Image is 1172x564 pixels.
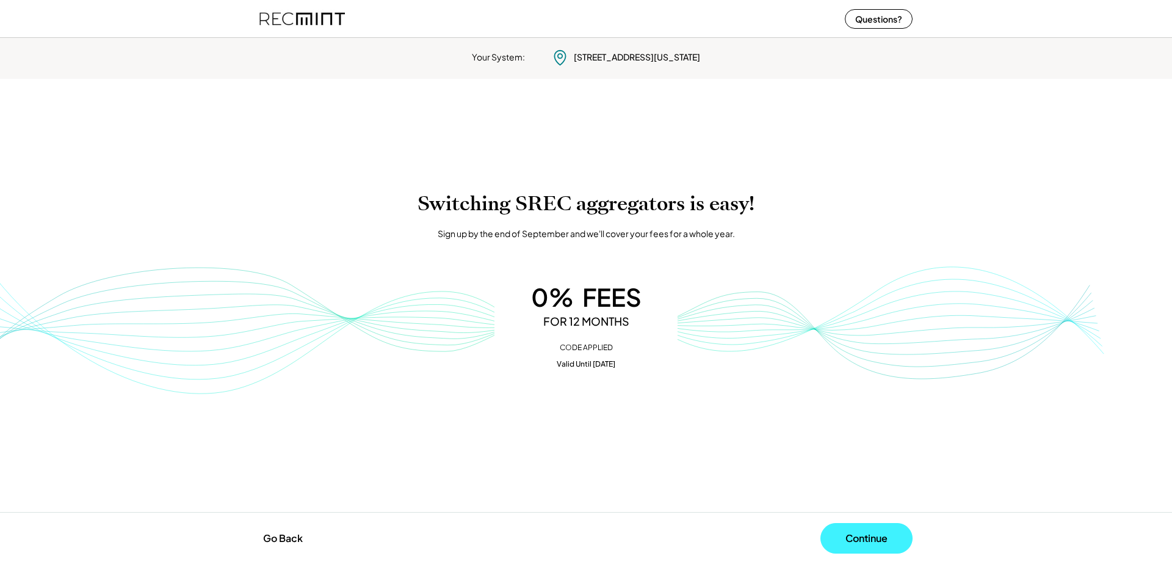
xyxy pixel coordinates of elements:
img: recmint-logotype%403x%20%281%29.jpeg [259,2,345,35]
h1: Switching SREC aggregators is easy! [12,192,1160,216]
div: FOR 12 MONTHS [507,315,665,328]
div: Your System: [472,51,525,64]
button: Questions? [845,9,913,29]
div: [STREET_ADDRESS][US_STATE] [574,51,700,64]
button: Go Back [259,525,306,552]
div: CODE APPLIED [507,343,665,352]
button: Continue [820,523,913,554]
div: 0% FEES [507,282,665,312]
div: Valid Until [DATE] [507,360,665,368]
div: Sign up by the end of September and we'll cover your fees for a whole year. [438,228,735,240]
